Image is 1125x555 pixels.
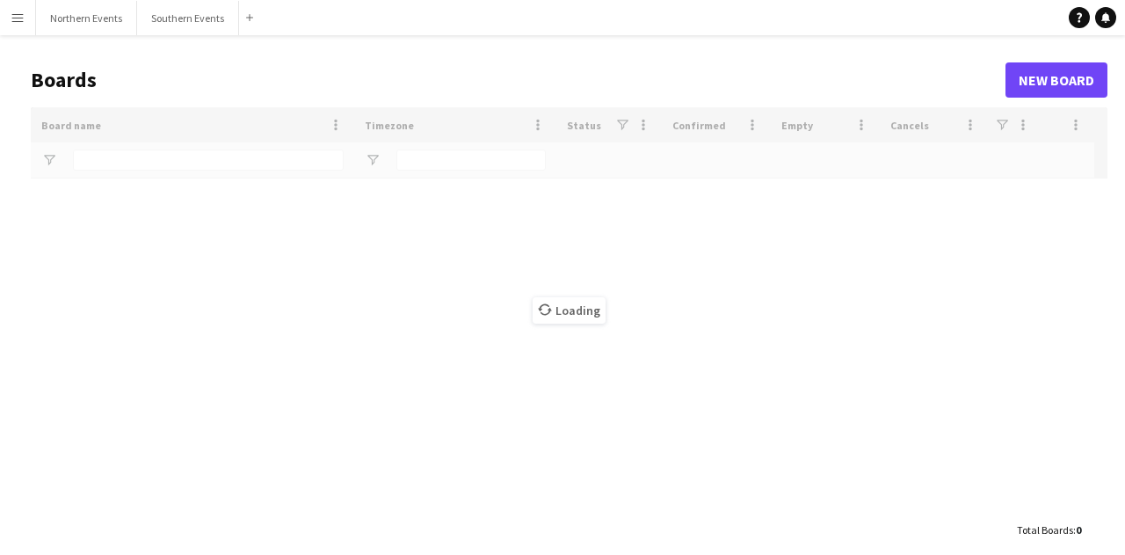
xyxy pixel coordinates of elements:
[1017,513,1081,547] div: :
[1017,523,1073,537] span: Total Boards
[137,1,239,35] button: Southern Events
[533,297,606,324] span: Loading
[31,67,1005,93] h1: Boards
[1076,523,1081,537] span: 0
[1005,62,1107,98] a: New Board
[36,1,137,35] button: Northern Events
